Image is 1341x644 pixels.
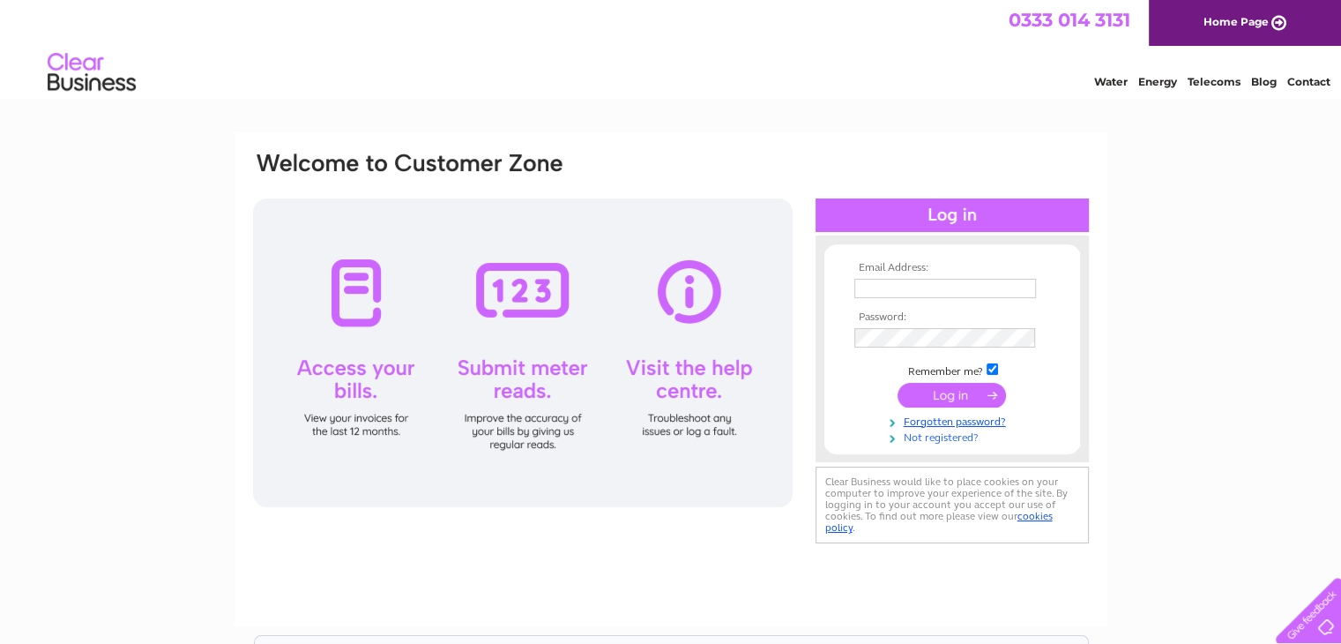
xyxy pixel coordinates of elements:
[854,412,1054,429] a: Forgotten password?
[47,46,137,100] img: logo.png
[850,361,1054,378] td: Remember me?
[1094,75,1128,88] a: Water
[850,311,1054,324] th: Password:
[1188,75,1240,88] a: Telecoms
[1287,75,1330,88] a: Contact
[854,428,1054,445] a: Not registered?
[1251,75,1277,88] a: Blog
[1138,75,1177,88] a: Energy
[898,383,1006,408] input: Submit
[850,262,1054,274] th: Email Address:
[825,510,1053,534] a: cookies policy
[255,10,1088,86] div: Clear Business is a trading name of Verastar Limited (registered in [GEOGRAPHIC_DATA] No. 3667643...
[816,467,1089,543] div: Clear Business would like to place cookies on your computer to improve your experience of the sit...
[1009,9,1130,31] a: 0333 014 3131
